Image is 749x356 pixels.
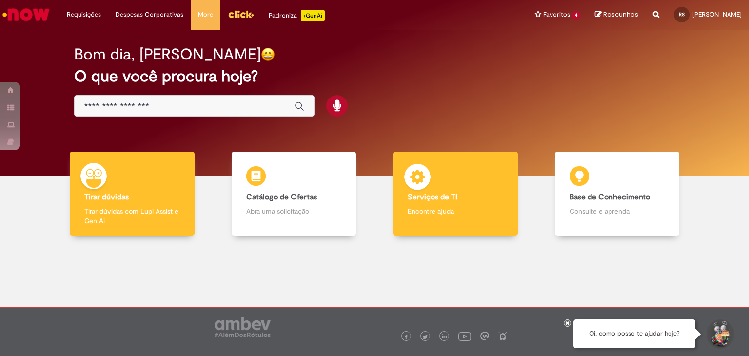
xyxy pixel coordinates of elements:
span: More [198,10,213,20]
img: happy-face.png [261,47,275,61]
a: Tirar dúvidas Tirar dúvidas com Lupi Assist e Gen Ai [51,152,213,236]
span: 4 [572,11,580,20]
h2: Bom dia, [PERSON_NAME] [74,46,261,63]
p: Consulte e aprenda [570,206,665,216]
img: logo_footer_facebook.png [404,335,409,339]
img: logo_footer_twitter.png [423,335,428,339]
span: Requisições [67,10,101,20]
button: Iniciar Conversa de Suporte [705,319,734,349]
img: logo_footer_workplace.png [480,332,489,340]
a: Catálogo de Ofertas Abra uma solicitação [213,152,375,236]
b: Tirar dúvidas [84,192,129,202]
span: [PERSON_NAME] [692,10,742,19]
b: Catálogo de Ofertas [246,192,317,202]
a: Serviços de TI Encontre ajuda [374,152,536,236]
div: Oi, como posso te ajudar hoje? [573,319,695,348]
img: logo_footer_linkedin.png [442,334,447,340]
div: Padroniza [269,10,325,21]
h2: O que você procura hoje? [74,68,675,85]
span: Despesas Corporativas [116,10,183,20]
img: click_logo_yellow_360x200.png [228,7,254,21]
p: Abra uma solicitação [246,206,342,216]
span: Rascunhos [603,10,638,19]
span: RS [679,11,685,18]
img: logo_footer_ambev_rotulo_gray.png [215,317,271,337]
a: Base de Conhecimento Consulte e aprenda [536,152,698,236]
p: +GenAi [301,10,325,21]
img: logo_footer_youtube.png [458,330,471,342]
p: Encontre ajuda [408,206,503,216]
img: logo_footer_naosei.png [498,332,507,340]
b: Base de Conhecimento [570,192,650,202]
span: Favoritos [543,10,570,20]
p: Tirar dúvidas com Lupi Assist e Gen Ai [84,206,180,226]
img: ServiceNow [1,5,51,24]
a: Rascunhos [595,10,638,20]
b: Serviços de TI [408,192,457,202]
